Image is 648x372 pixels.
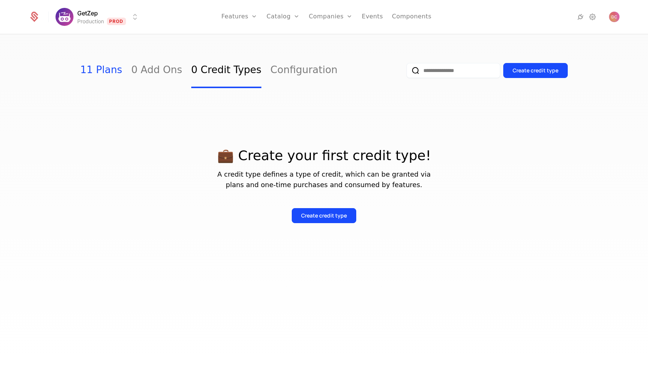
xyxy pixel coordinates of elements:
[588,12,597,21] a: Settings
[80,148,568,163] p: 💼 Create your first credit type!
[301,212,347,219] div: Create credit type
[77,9,98,18] span: GetZep
[80,169,568,190] p: A credit type defines a type of credit, which can be granted via plans and one-time purchases and...
[107,18,126,25] span: Prod
[80,53,122,88] a: 11 Plans
[131,53,182,88] a: 0 Add Ons
[77,18,104,25] div: Production
[576,12,585,21] a: Integrations
[503,63,568,78] button: Create credit type
[609,12,619,22] button: Open user button
[191,53,261,88] a: 0 Credit Types
[292,208,356,223] button: Create credit type
[513,67,558,74] div: Create credit type
[58,9,139,25] button: Select environment
[609,12,619,22] img: Daniel Chalef
[270,53,337,88] a: Configuration
[55,8,73,26] img: GetZep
